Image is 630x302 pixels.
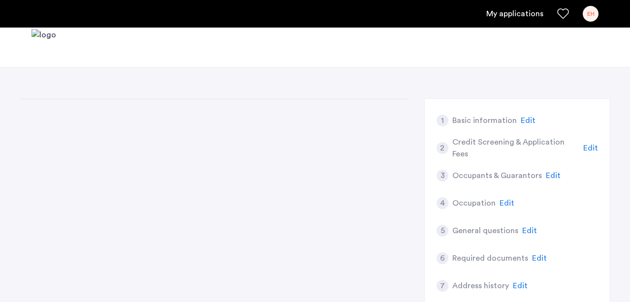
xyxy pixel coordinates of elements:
[513,282,528,290] span: Edit
[452,225,518,237] h5: General questions
[437,252,448,264] div: 6
[437,225,448,237] div: 5
[452,280,509,292] h5: Address history
[437,115,448,126] div: 1
[437,170,448,181] div: 3
[521,117,535,124] span: Edit
[500,199,514,207] span: Edit
[437,197,448,209] div: 4
[522,227,537,235] span: Edit
[583,144,598,152] span: Edit
[557,8,569,20] a: Favorites
[437,280,448,292] div: 7
[452,170,542,181] h5: Occupants & Guarantors
[486,8,543,20] a: My application
[532,254,547,262] span: Edit
[452,115,517,126] h5: Basic information
[452,136,580,160] h5: Credit Screening & Application Fees
[31,29,56,66] a: Cazamio logo
[437,142,448,154] div: 2
[583,6,598,22] div: EH
[452,252,528,264] h5: Required documents
[31,29,56,66] img: logo
[546,172,561,180] span: Edit
[452,197,496,209] h5: Occupation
